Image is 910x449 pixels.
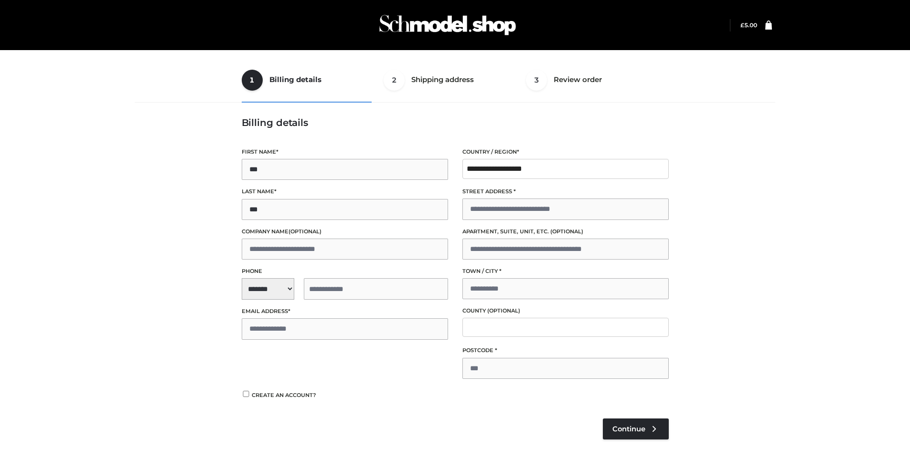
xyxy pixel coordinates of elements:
[376,6,519,44] img: Schmodel Admin 964
[289,228,321,235] span: (optional)
[550,228,583,235] span: (optional)
[603,418,669,439] a: Continue
[242,147,448,157] label: First name
[740,21,757,29] bdi: 5.00
[487,307,520,314] span: (optional)
[462,187,669,196] label: Street address
[462,147,669,157] label: Country / Region
[252,392,316,398] span: Create an account?
[462,227,669,236] label: Apartment, suite, unit, etc.
[462,267,669,276] label: Town / City
[242,117,669,128] h3: Billing details
[242,307,448,316] label: Email address
[740,21,757,29] a: £5.00
[462,306,669,315] label: County
[242,227,448,236] label: Company name
[612,425,645,433] span: Continue
[242,187,448,196] label: Last name
[242,391,250,397] input: Create an account?
[740,21,744,29] span: £
[462,346,669,355] label: Postcode
[242,267,448,276] label: Phone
